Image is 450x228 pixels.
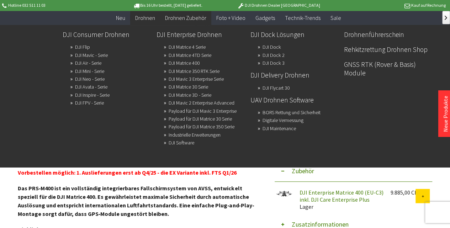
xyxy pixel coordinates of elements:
[280,11,325,25] a: Technik-Trends
[250,28,339,41] a: DJI Dock Lösungen
[445,16,447,20] span: 
[75,50,107,60] a: DJI Mavic - Serie
[130,11,160,25] a: Drohnen
[75,42,90,52] a: DJI Flip
[391,189,415,196] div: 9.885,00 CHF
[334,1,445,10] p: Kauf auf Rechnung
[165,14,206,21] span: Drohnen Zubehör
[169,114,232,124] a: Payload für DJI Matrice 30 Serie
[135,14,155,21] span: Drohnen
[112,1,223,10] p: Bis 16 Uhr bestellt, [DATE] geliefert.
[250,94,339,106] a: UAV Drohnen Software
[263,107,321,117] a: BORS Rettung und Sicherheit
[169,50,211,60] a: DJI Matrice 4TD Serie
[169,66,219,76] a: DJI Matrice 350 RTK Serie
[250,69,339,81] a: DJI Delivery Drohnen
[75,82,107,92] a: DJI Avata - Serie
[250,11,280,25] a: Gadgets
[169,138,194,148] a: DJI Software
[223,1,334,10] p: DJI Drohnen Dealer [GEOGRAPHIC_DATA]
[169,42,206,52] a: DJI Matrice 4 Serie
[211,11,250,25] a: Foto + Video
[63,28,151,41] a: DJI Consumer Drohnen
[1,1,112,10] p: Hotline 032 511 11 03
[75,74,104,84] a: DJI Neo - Serie
[275,160,432,182] button: Zubehör
[169,58,200,68] a: DJI Matrice 400
[325,11,346,25] a: Sale
[75,58,101,68] a: DJI Air - Serie
[442,96,449,132] a: Neue Produkte
[330,14,341,21] span: Sale
[263,115,303,125] a: Digitale Vermessung
[169,130,221,140] a: Industrielle Erweiterungen
[293,189,385,210] div: Lager
[275,189,292,199] img: DJI Enterprise Matrice 400 (EU-C3) inkl. DJI Care Enterprise Plus
[157,28,245,41] a: DJI Enterprise Drohnen
[116,14,125,21] span: Neu
[169,82,208,92] a: DJI Matrice 30 Serie
[111,11,130,25] a: Neu
[344,43,432,55] a: Rehkitzrettung Drohnen Shop
[344,58,432,79] a: GNSS RTK (Rover & Basis) Module
[169,98,234,108] a: DJI Mavic 2 Enterprise Advanced
[18,185,254,217] strong: Das PRS‑M400 ist ein vollständig integrierbares Fallschirmsystem von AVSS, entwickelt speziell fü...
[18,169,237,176] span: Vorbestellen möglich: 1. Auslieferungen erst ab Q4/25 - die EX Variante inkl. FTS Q1/26
[160,11,211,25] a: Drohnen Zubehör
[169,90,211,100] a: DJI Matrice 3D - Serie
[263,42,281,52] a: DJI Dock
[263,58,285,68] a: DJI Dock 3
[216,14,245,21] span: Foto + Video
[169,122,234,132] a: Payload für DJI Matrice 350 Serie
[75,90,109,100] a: DJI Inspire - Serie
[75,66,104,76] a: DJI Mini - Serie
[285,14,320,21] span: Technik-Trends
[169,74,224,84] a: DJI Mavic 3 Enterprise Serie
[169,106,237,116] a: Payload für DJI Mavic 3 Enterprise
[263,83,290,93] a: DJI Flycart 30
[75,98,104,108] a: DJI FPV - Serie
[263,50,285,60] a: DJI Dock 2
[344,28,432,41] a: Drohnenführerschein
[255,14,275,21] span: Gadgets
[263,123,296,133] a: DJI Maintenance
[299,189,383,203] a: DJI Enterprise Matrice 400 (EU-C3) inkl. DJI Care Enterprise Plus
